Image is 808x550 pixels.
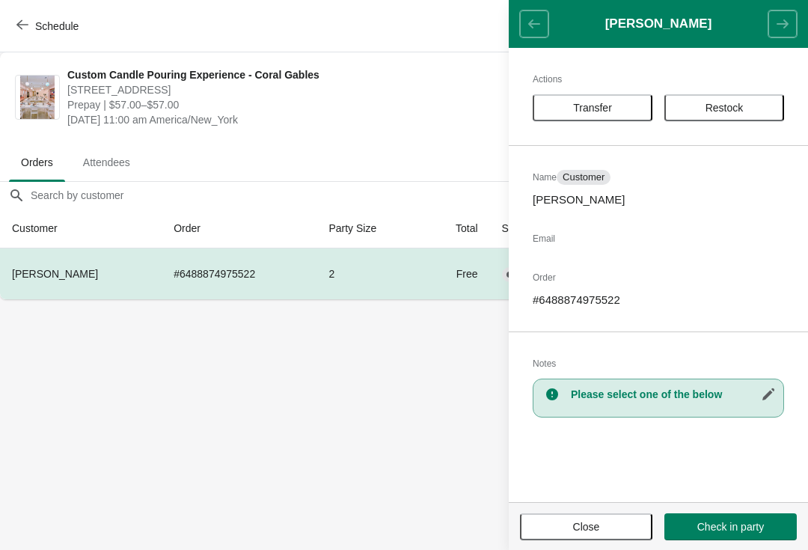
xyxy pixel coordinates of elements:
[30,182,808,209] input: Search by customer
[573,521,600,533] span: Close
[162,248,316,299] td: # 6488874975522
[533,231,784,246] h2: Email
[664,513,797,540] button: Check in party
[533,72,784,87] h2: Actions
[706,102,744,114] span: Restock
[35,20,79,32] span: Schedule
[533,356,784,371] h2: Notes
[573,102,612,114] span: Transfer
[67,82,520,97] span: [STREET_ADDRESS]
[20,76,55,119] img: Custom Candle Pouring Experience - Coral Gables
[533,170,784,185] h2: Name
[533,192,784,207] p: [PERSON_NAME]
[316,209,422,248] th: Party Size
[697,521,764,533] span: Check in party
[7,13,91,40] button: Schedule
[67,67,520,82] span: Custom Candle Pouring Experience - Coral Gables
[12,268,98,280] span: [PERSON_NAME]
[316,248,422,299] td: 2
[533,293,784,308] p: # 6488874975522
[533,270,784,285] h2: Order
[162,209,316,248] th: Order
[422,248,489,299] td: Free
[67,112,520,127] span: [DATE] 11:00 am America/New_York
[571,387,776,402] h3: Please select one of the below
[490,209,582,248] th: Status
[9,149,65,176] span: Orders
[422,209,489,248] th: Total
[548,16,768,31] h1: [PERSON_NAME]
[520,513,652,540] button: Close
[67,97,520,112] span: Prepay | $57.00–$57.00
[71,149,142,176] span: Attendees
[533,94,652,121] button: Transfer
[563,171,605,183] span: Customer
[664,94,784,121] button: Restock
